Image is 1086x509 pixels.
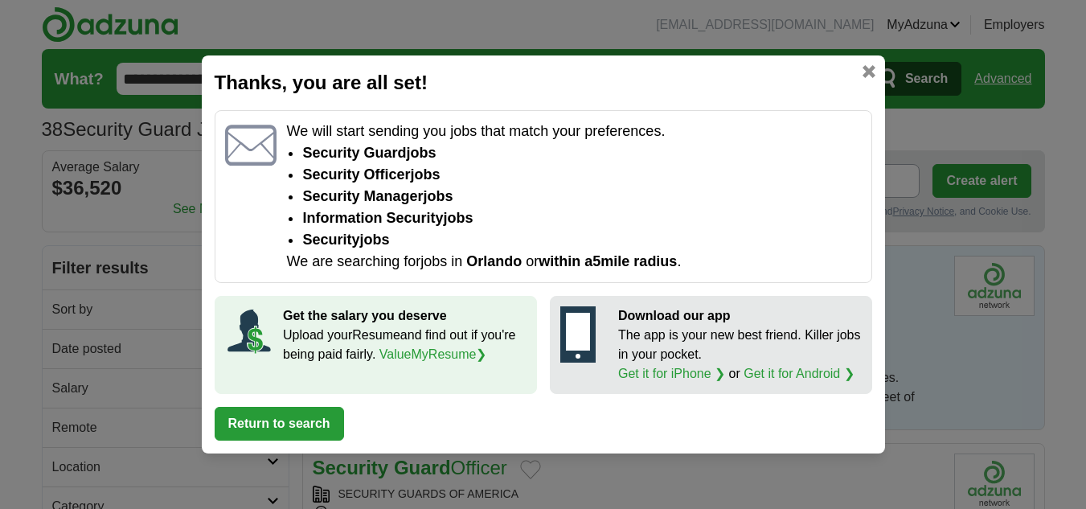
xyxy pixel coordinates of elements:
a: Get it for iPhone ❯ [618,367,725,380]
li: security officer jobs [302,164,861,186]
span: Orlando [466,253,522,269]
button: Return to search [215,407,344,441]
span: within a 5 mile radius [539,253,677,269]
li: information security jobs [302,207,861,229]
li: Security Guard jobs [302,142,861,164]
h2: Thanks, you are all set! [215,68,872,97]
a: Get it for Android ❯ [744,367,854,380]
li: security jobs [302,229,861,251]
p: The app is your new best friend. Killer jobs in your pocket. or [618,326,862,384]
p: We will start sending you jobs that match your preferences. [286,121,861,142]
p: Download our app [618,306,862,326]
p: Upload your Resume and find out if you're being paid fairly. [283,326,527,364]
p: We are searching for jobs in or . [286,251,861,273]
p: Get the salary you deserve [283,306,527,326]
a: ValueMyResume❯ [379,347,487,361]
li: security manager jobs [302,186,861,207]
